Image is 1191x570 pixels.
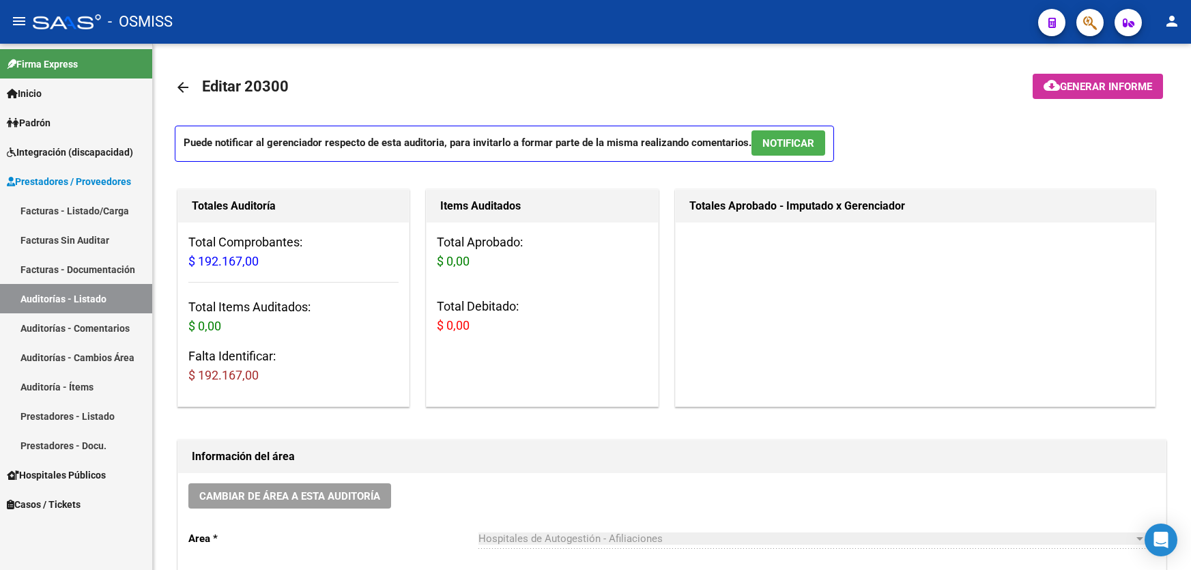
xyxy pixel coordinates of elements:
[11,13,27,29] mat-icon: menu
[762,137,814,149] span: NOTIFICAR
[188,298,399,336] h3: Total Items Auditados:
[440,195,644,217] h1: Items Auditados
[108,7,173,37] span: - OSMISS
[7,174,131,189] span: Prestadores / Proveedores
[437,233,647,271] h3: Total Aprobado:
[1044,77,1060,94] mat-icon: cloud_download
[7,86,42,101] span: Inicio
[175,126,834,162] p: Puede notificar al gerenciador respecto de esta auditoria, para invitarlo a formar parte de la mi...
[7,57,78,72] span: Firma Express
[437,254,470,268] span: $ 0,00
[1164,13,1180,29] mat-icon: person
[437,297,647,335] h3: Total Debitado:
[7,497,81,512] span: Casos / Tickets
[175,79,191,96] mat-icon: arrow_back
[199,490,380,502] span: Cambiar de área a esta auditoría
[188,531,478,546] p: Area *
[1060,81,1152,93] span: Generar informe
[7,115,51,130] span: Padrón
[188,347,399,385] h3: Falta Identificar:
[689,195,1142,217] h1: Totales Aprobado - Imputado x Gerenciador
[478,532,663,545] span: Hospitales de Autogestión - Afiliaciones
[1033,74,1163,99] button: Generar informe
[192,446,1152,468] h1: Información del área
[188,368,259,382] span: $ 192.167,00
[437,318,470,332] span: $ 0,00
[188,233,399,271] h3: Total Comprobantes:
[188,254,259,268] span: $ 192.167,00
[1145,524,1177,556] div: Open Intercom Messenger
[192,195,395,217] h1: Totales Auditoría
[188,483,391,509] button: Cambiar de área a esta auditoría
[7,468,106,483] span: Hospitales Públicos
[202,78,289,95] span: Editar 20300
[188,319,221,333] span: $ 0,00
[7,145,133,160] span: Integración (discapacidad)
[751,130,825,156] button: NOTIFICAR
